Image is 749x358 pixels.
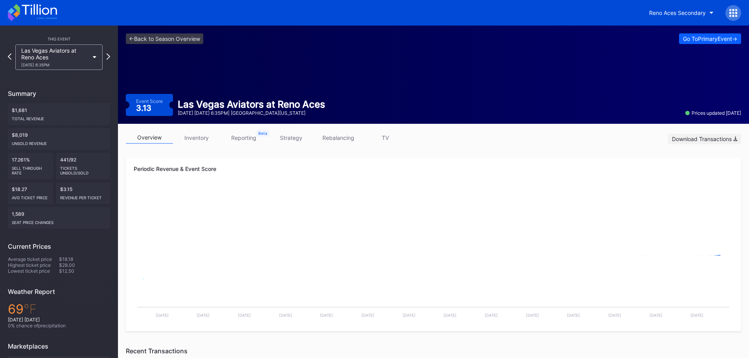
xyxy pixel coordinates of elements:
[21,47,89,67] div: Las Vegas Aviators at Reno Aces
[156,313,169,318] text: [DATE]
[685,110,741,116] div: Prices updated [DATE]
[56,182,110,204] div: $3.15
[526,313,539,318] text: [DATE]
[238,313,251,318] text: [DATE]
[672,136,737,142] div: Download Transactions
[8,323,110,329] div: 0 % chance of precipitation
[8,317,110,323] div: [DATE] [DATE]
[8,153,53,179] div: 17.261%
[12,138,106,146] div: Unsold Revenue
[8,301,110,317] div: 69
[315,132,362,144] a: rebalancing
[608,313,621,318] text: [DATE]
[8,242,110,250] div: Current Prices
[679,33,741,44] button: Go ToPrimaryEvent->
[8,90,110,97] div: Summary
[59,262,110,268] div: $28.00
[12,113,106,121] div: Total Revenue
[643,6,720,20] button: Reno Aces Secondary
[197,313,210,318] text: [DATE]
[24,301,37,317] span: ℉
[403,313,416,318] text: [DATE]
[267,132,315,144] a: strategy
[136,98,163,104] div: Event Score
[12,217,106,225] div: seat price changes
[320,313,333,318] text: [DATE]
[178,110,325,116] div: [DATE] [DATE] 6:35PM | [GEOGRAPHIC_DATA][US_STATE]
[126,132,173,144] a: overview
[8,262,59,268] div: Highest ticket price
[8,103,110,125] div: $1,681
[8,37,110,41] div: This Event
[8,182,53,204] div: $18.27
[173,132,220,144] a: inventory
[567,313,580,318] text: [DATE]
[56,153,110,179] div: 441/92
[485,313,498,318] text: [DATE]
[126,33,203,44] a: <-Back to Season Overview
[59,256,110,262] div: $18.18
[8,288,110,296] div: Weather Report
[12,192,49,200] div: Avg ticket price
[60,163,107,175] div: Tickets Unsold/Sold
[8,256,59,262] div: Average ticket price
[220,132,267,144] a: reporting
[8,207,110,229] div: 1,589
[668,134,741,144] button: Download Transactions
[134,264,733,323] svg: Chart title
[12,163,49,175] div: Sell Through Rate
[650,313,663,318] text: [DATE]
[444,313,456,318] text: [DATE]
[649,9,706,16] div: Reno Aces Secondary
[136,104,153,112] div: 3.13
[59,268,110,274] div: $12.50
[60,192,107,200] div: Revenue per ticket
[361,313,374,318] text: [DATE]
[178,99,325,110] div: Las Vegas Aviators at Reno Aces
[134,186,733,264] svg: Chart title
[134,165,733,172] div: Periodic Revenue & Event Score
[21,62,89,67] div: [DATE] 6:35PM
[8,342,110,350] div: Marketplaces
[279,313,292,318] text: [DATE]
[8,128,110,150] div: $8,019
[362,132,409,144] a: TV
[690,313,703,318] text: [DATE]
[683,35,737,42] div: Go To Primary Event ->
[8,268,59,274] div: Lowest ticket price
[126,347,741,355] div: Recent Transactions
